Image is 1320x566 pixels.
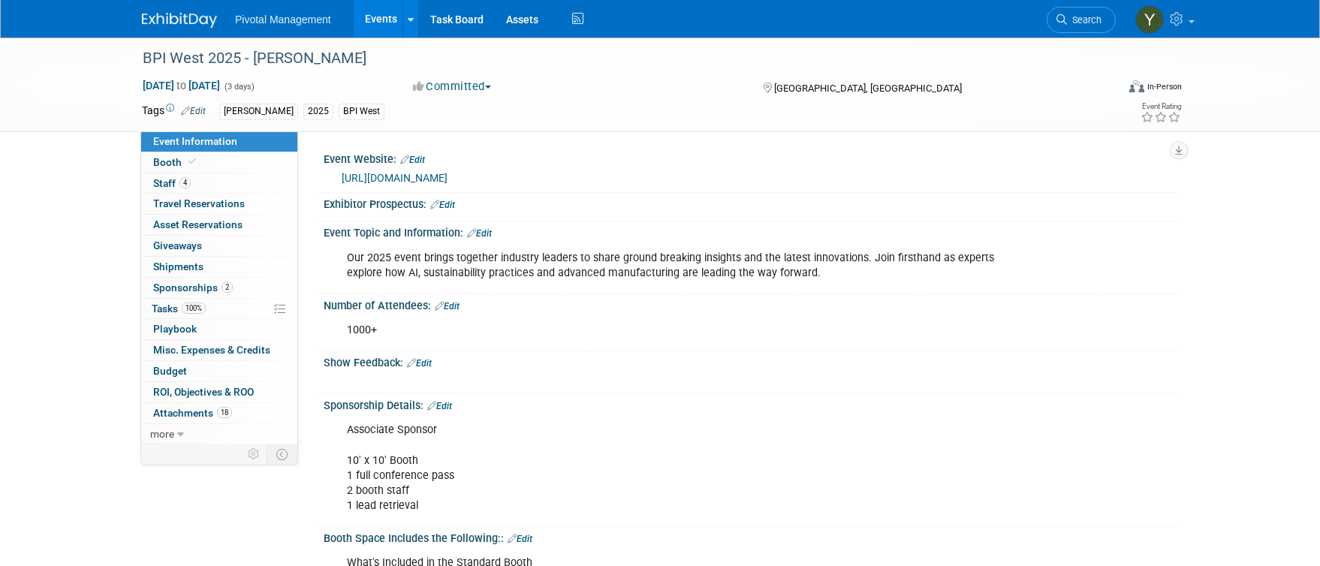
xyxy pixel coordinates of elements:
span: 2 [222,281,233,293]
div: Event Rating [1141,103,1181,110]
span: 100% [182,303,206,314]
a: Edit [407,358,432,369]
a: Shipments [141,257,297,277]
a: Sponsorships2 [141,278,297,298]
div: Event Website: [324,148,1178,167]
div: Booth Space Includes the Following:: [324,527,1178,546]
a: Edit [430,200,455,210]
div: [PERSON_NAME] [219,104,298,119]
span: Search [1067,14,1102,26]
i: Booth reservation complete [188,158,196,166]
span: [DATE] [DATE] [142,79,221,92]
span: Misc. Expenses & Credits [153,344,270,356]
div: In-Person [1147,81,1182,92]
a: Travel Reservations [141,194,297,214]
div: Event Format [1027,78,1182,101]
div: Our 2025 event brings together industry leaders to share ground breaking insights and the latest ... [336,243,1013,288]
span: ROI, Objectives & ROO [153,386,254,398]
a: Giveaways [141,236,297,256]
a: Misc. Expenses & Credits [141,340,297,360]
span: Staff [153,177,191,189]
span: Attachments [153,407,232,419]
img: ExhibitDay [142,13,217,28]
td: Toggle Event Tabs [267,444,298,464]
div: 2025 [303,104,333,119]
img: Format-Inperson.png [1129,80,1144,92]
span: [GEOGRAPHIC_DATA], [GEOGRAPHIC_DATA] [774,83,962,94]
a: ROI, Objectives & ROO [141,382,297,402]
a: Event Information [141,131,297,152]
a: Staff4 [141,173,297,194]
span: (3 days) [223,82,255,92]
span: Pivotal Management [235,14,331,26]
a: Tasks100% [141,299,297,319]
a: Edit [400,155,425,165]
span: Asset Reservations [153,218,243,230]
a: Playbook [141,319,297,339]
a: Edit [427,401,452,411]
span: Giveaways [153,239,202,251]
span: Event Information [153,135,237,147]
button: Committed [408,79,497,95]
span: Playbook [153,323,197,335]
div: 1000+ [336,315,1013,345]
div: Exhibitor Prospectus: [324,193,1178,212]
a: Edit [181,106,206,116]
a: Booth [141,152,297,173]
td: Tags [142,103,206,120]
a: Edit [435,301,460,312]
a: Edit [508,534,532,544]
span: Booth [153,156,199,168]
span: Travel Reservations [153,197,245,209]
div: BPI West 2025 - [PERSON_NAME] [137,45,1093,72]
div: Number of Attendees: [324,294,1178,314]
span: 18 [217,407,232,418]
span: to [174,80,188,92]
a: Attachments18 [141,403,297,423]
a: Search [1047,7,1116,33]
span: Budget [153,365,187,377]
span: 4 [179,177,191,188]
a: Edit [467,228,492,239]
span: Sponsorships [153,281,233,294]
span: Tasks [152,303,206,315]
a: more [141,424,297,444]
td: Personalize Event Tab Strip [241,444,267,464]
div: Associate Sponsor 10' x 10' Booth 1 full conference pass 2 booth staff 1 lead retrieval [336,415,1013,520]
a: Asset Reservations [141,215,297,235]
span: Shipments [153,260,203,272]
div: Show Feedback: [324,351,1178,371]
span: more [150,428,174,440]
a: Budget [141,361,297,381]
a: [URL][DOMAIN_NAME] [342,172,448,184]
div: BPI West [339,104,384,119]
div: Sponsorship Details: [324,394,1178,414]
div: Event Topic and Information: [324,221,1178,241]
img: Yen Wolf [1135,5,1164,34]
